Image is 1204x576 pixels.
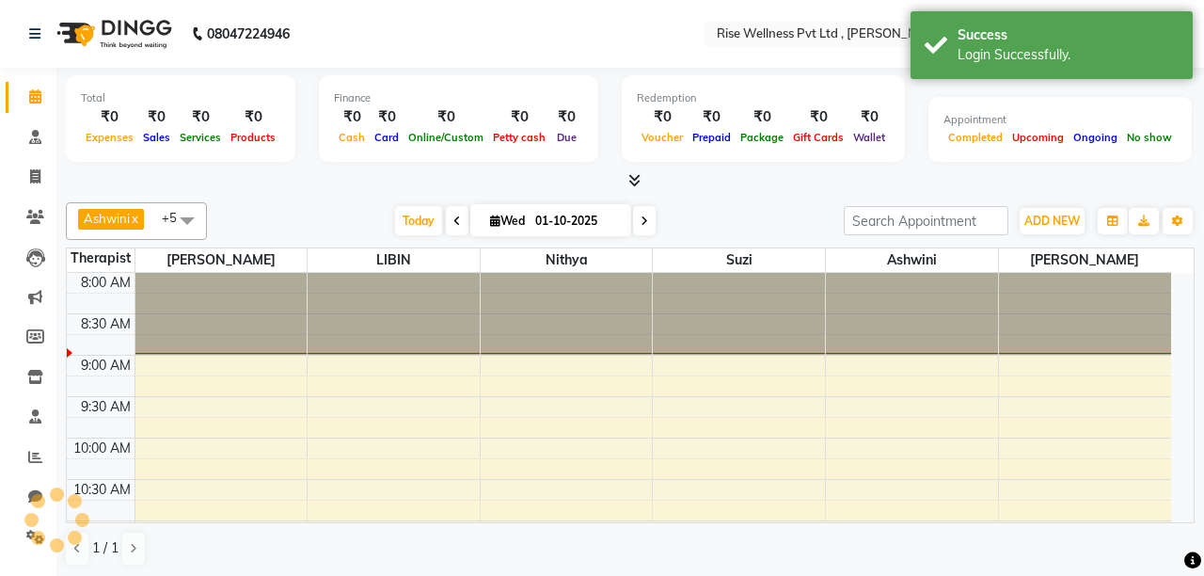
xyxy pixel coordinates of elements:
[138,106,175,128] div: ₹0
[334,106,370,128] div: ₹0
[788,106,848,128] div: ₹0
[370,106,404,128] div: ₹0
[81,131,138,144] span: Expenses
[70,480,135,500] div: 10:30 AM
[958,45,1179,65] div: Login Successfully.
[826,248,998,272] span: Ashwini
[1069,131,1122,144] span: Ongoing
[48,8,177,60] img: logo
[844,206,1008,235] input: Search Appointment
[1007,131,1069,144] span: Upcoming
[688,131,736,144] span: Prepaid
[637,106,688,128] div: ₹0
[175,131,226,144] span: Services
[736,106,788,128] div: ₹0
[84,211,130,226] span: Ashwini
[162,210,191,225] span: +5
[404,131,488,144] span: Online/Custom
[138,131,175,144] span: Sales
[1020,208,1085,234] button: ADD NEW
[175,106,226,128] div: ₹0
[637,131,688,144] span: Voucher
[958,25,1179,45] div: Success
[653,248,825,272] span: suzi
[552,131,581,144] span: Due
[70,521,135,541] div: 11:00 AM
[1024,214,1080,228] span: ADD NEW
[226,131,280,144] span: Products
[999,248,1171,272] span: [PERSON_NAME]
[395,206,442,235] span: Today
[81,106,138,128] div: ₹0
[488,131,550,144] span: Petty cash
[688,106,736,128] div: ₹0
[207,8,290,60] b: 08047224946
[92,538,119,558] span: 1 / 1
[77,397,135,417] div: 9:30 AM
[77,314,135,334] div: 8:30 AM
[788,131,848,144] span: Gift Cards
[404,106,488,128] div: ₹0
[736,131,788,144] span: Package
[488,106,550,128] div: ₹0
[81,90,280,106] div: Total
[485,214,530,228] span: Wed
[308,248,480,272] span: LIBIN
[943,112,1177,128] div: Appointment
[70,439,135,458] div: 10:00 AM
[530,207,624,235] input: 2025-10-01
[637,90,890,106] div: Redemption
[1122,131,1177,144] span: No show
[334,131,370,144] span: Cash
[130,211,138,226] a: x
[370,131,404,144] span: Card
[481,248,653,272] span: nithya
[77,273,135,293] div: 8:00 AM
[848,131,890,144] span: Wallet
[550,106,583,128] div: ₹0
[848,106,890,128] div: ₹0
[135,248,308,272] span: [PERSON_NAME]
[77,356,135,376] div: 9:00 AM
[226,106,280,128] div: ₹0
[334,90,583,106] div: Finance
[943,131,1007,144] span: Completed
[67,248,135,268] div: Therapist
